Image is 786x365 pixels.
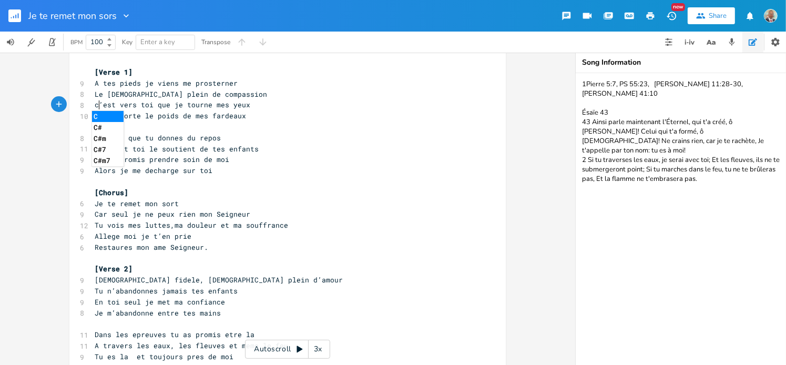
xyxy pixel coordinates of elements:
span: Je te remet mon sors [28,11,117,21]
span: A tes pieds je viens me prosterner [95,78,238,88]
span: [Chorus] [95,188,128,197]
div: New [671,3,685,11]
div: Autoscroll [245,340,330,359]
span: Tu es la et toujours pres de moi [95,352,233,361]
img: NODJIBEYE CHERUBIN [764,9,778,23]
li: C#m7 [92,155,124,166]
li: C#m [92,133,124,144]
span: Dans les epreuves tu as promis etre la [95,330,254,339]
span: Je sais que tu donnes du repos [95,133,221,143]
span: [DEMOGRAPHIC_DATA] fidele, [DEMOGRAPHIC_DATA] plein d’amour [95,275,343,285]
div: BPM [70,39,83,45]
div: Key [122,39,132,45]
span: [Verse 2] [95,264,132,273]
span: Alors je me decharge sur toi [95,166,212,175]
span: A travers les eaux, les fleuves et meme le feu [95,341,288,350]
span: c’est vers toi que je tourne mes yeux [95,100,250,109]
span: Le [DEMOGRAPHIC_DATA] plein de compassion [95,89,267,99]
div: 3x [309,340,328,359]
button: Share [688,7,735,24]
span: Tu n’abandonnes jamais tes enfants [95,286,238,296]
span: Peu importe le poids de mes fardeaux [95,111,246,120]
span: Je m’abandonne entre tes mains [95,308,221,318]
span: Enter a key [140,37,175,47]
span: Tu as promis prendre soin de moi [95,155,229,164]
div: Share [709,11,727,21]
div: Transpose [201,39,230,45]
textarea: 1Pierre 5:7, PS 55:23, [PERSON_NAME] 11:28-30, [PERSON_NAME] 41:10 Ésaïe 43 43 Ainsi parle mainte... [576,73,786,365]
span: Oui cest toi le soutient de tes enfants [95,144,259,154]
span: Car seul je ne peux rien mon Seigneur [95,209,250,219]
span: Tu vois mes luttes,ma douleur et ma souffrance [95,220,288,230]
div: Song Information [582,59,780,66]
li: C [92,111,124,122]
span: [Verse 1] [95,67,132,77]
span: Je te remet mon sort [95,199,179,208]
span: Restaures mon ame Seigneur. [95,242,208,252]
li: C#7 [92,144,124,155]
button: New [661,6,682,25]
span: En toi seul je met ma confiance [95,297,225,307]
li: C# [92,122,124,133]
span: Allege moi je t’en prie [95,231,191,241]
